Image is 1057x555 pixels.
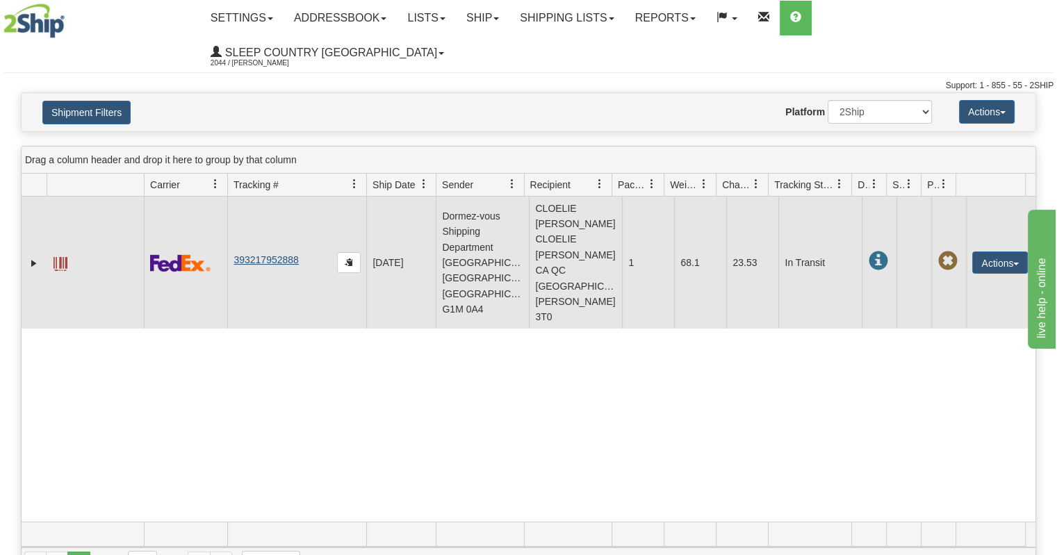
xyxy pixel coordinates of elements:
[618,178,647,192] span: Packages
[722,178,751,192] span: Charge
[204,172,227,196] a: Carrier filter column settings
[211,56,315,70] span: 2044 / [PERSON_NAME]
[640,172,664,196] a: Packages filter column settings
[42,101,131,124] button: Shipment Filters
[622,197,674,329] td: 1
[868,251,887,271] span: In Transit
[372,178,415,192] span: Ship Date
[337,252,361,273] button: Copy to clipboard
[674,197,726,329] td: 68.1
[10,8,129,25] div: live help - online
[897,172,921,196] a: Shipment Issues filter column settings
[222,47,437,58] span: Sleep Country [GEOGRAPHIC_DATA]
[1025,206,1056,348] iframe: chat widget
[150,254,211,272] img: 2 - FedEx Express®
[3,80,1054,92] div: Support: 1 - 855 - 55 - 2SHIP
[972,251,1028,274] button: Actions
[932,172,956,196] a: Pickup Status filter column settings
[54,251,67,273] a: Label
[937,251,957,271] span: Pickup Not Assigned
[150,178,180,192] span: Carrier
[3,3,65,38] img: logo2044.jpg
[200,35,454,70] a: Sleep Country [GEOGRAPHIC_DATA] 2044 / [PERSON_NAME]
[588,172,612,196] a: Recipient filter column settings
[858,178,869,192] span: Delivery Status
[726,197,778,329] td: 23.53
[456,1,509,35] a: Ship
[412,172,436,196] a: Ship Date filter column settings
[27,256,41,270] a: Expand
[233,178,279,192] span: Tracking #
[785,105,825,119] label: Platform
[529,197,622,329] td: CLOELIE [PERSON_NAME] CLOELIE [PERSON_NAME] CA QC [GEOGRAPHIC_DATA][PERSON_NAME] 3T0
[397,1,455,35] a: Lists
[892,178,904,192] span: Shipment Issues
[862,172,886,196] a: Delivery Status filter column settings
[442,178,473,192] span: Sender
[927,178,939,192] span: Pickup Status
[200,1,284,35] a: Settings
[509,1,624,35] a: Shipping lists
[774,178,835,192] span: Tracking Status
[744,172,768,196] a: Charge filter column settings
[500,172,524,196] a: Sender filter column settings
[959,100,1015,124] button: Actions
[343,172,366,196] a: Tracking # filter column settings
[366,197,436,329] td: [DATE]
[828,172,851,196] a: Tracking Status filter column settings
[670,178,699,192] span: Weight
[778,197,862,329] td: In Transit
[530,178,571,192] span: Recipient
[233,254,298,265] a: 393217952888
[436,197,529,329] td: Dormez-vous Shipping Department [GEOGRAPHIC_DATA] [GEOGRAPHIC_DATA] [GEOGRAPHIC_DATA] G1M 0A4
[692,172,716,196] a: Weight filter column settings
[284,1,398,35] a: Addressbook
[22,147,1035,174] div: grid grouping header
[625,1,706,35] a: Reports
